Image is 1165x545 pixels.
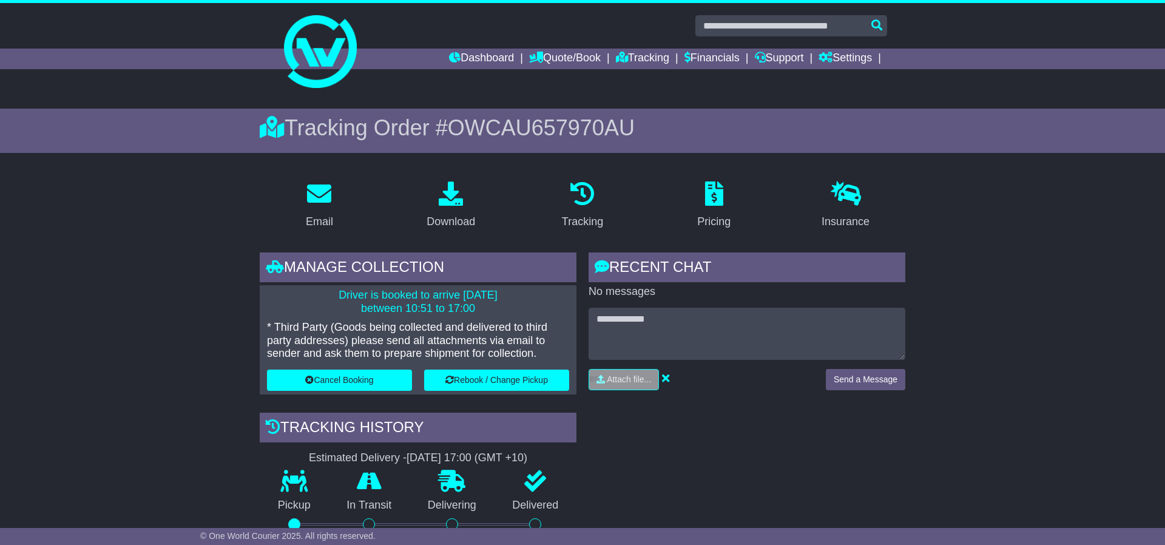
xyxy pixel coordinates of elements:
[448,115,635,140] span: OWCAU657970AU
[589,252,905,285] div: RECENT CHAT
[684,49,740,69] a: Financials
[449,49,514,69] a: Dashboard
[589,285,905,299] p: No messages
[427,214,475,230] div: Download
[260,252,576,285] div: Manage collection
[697,214,731,230] div: Pricing
[200,531,376,541] span: © One World Courier 2025. All rights reserved.
[267,321,569,361] p: * Third Party (Goods being collected and delivered to third party addresses) please send all atta...
[260,115,905,141] div: Tracking Order #
[267,289,569,315] p: Driver is booked to arrive [DATE] between 10:51 to 17:00
[267,370,412,391] button: Cancel Booking
[419,177,483,234] a: Download
[260,413,576,445] div: Tracking history
[329,499,410,512] p: In Transit
[495,499,577,512] p: Delivered
[819,49,872,69] a: Settings
[822,214,870,230] div: Insurance
[424,370,569,391] button: Rebook / Change Pickup
[260,499,329,512] p: Pickup
[562,214,603,230] div: Tracking
[689,177,738,234] a: Pricing
[826,369,905,390] button: Send a Message
[410,499,495,512] p: Delivering
[529,49,601,69] a: Quote/Book
[407,452,527,465] div: [DATE] 17:00 (GMT +10)
[814,177,877,234] a: Insurance
[260,452,576,465] div: Estimated Delivery -
[306,214,333,230] div: Email
[298,177,341,234] a: Email
[554,177,611,234] a: Tracking
[616,49,669,69] a: Tracking
[755,49,804,69] a: Support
